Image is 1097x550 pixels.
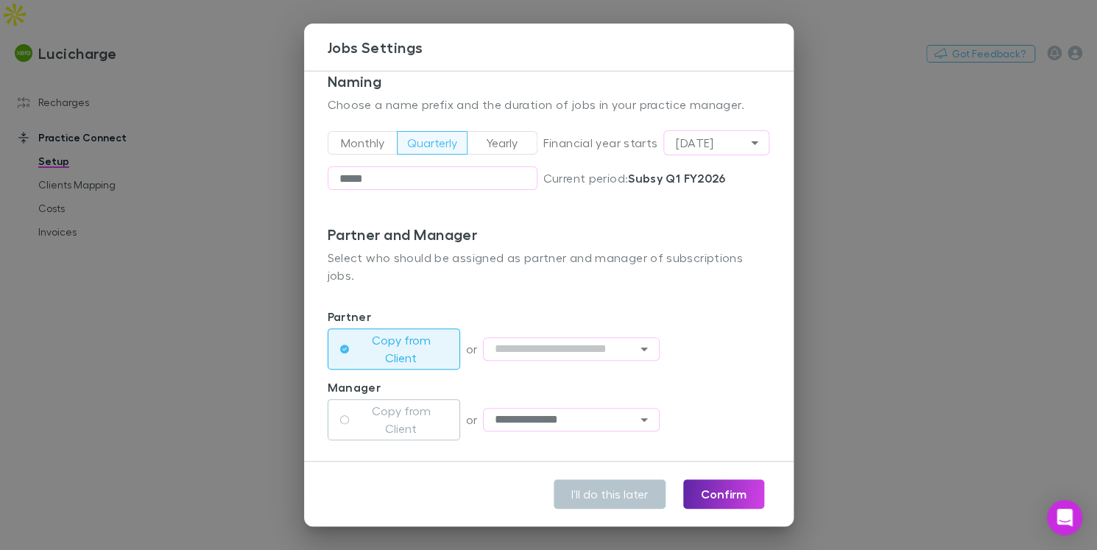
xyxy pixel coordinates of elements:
p: Current period: [543,169,726,187]
div: Open Intercom Messenger [1047,500,1082,535]
label: Copy from Client [355,331,448,367]
button: Open [634,339,655,359]
button: Copy from Client [328,328,460,370]
h3: Naming [328,72,770,90]
h3: Jobs Settings [328,38,794,56]
button: I'll do this later [554,479,666,509]
p: Partner [328,308,770,325]
h3: Partner and Manager [328,225,770,243]
button: Monthly [328,131,398,155]
button: Quarterly [397,131,468,155]
p: or [466,411,484,429]
p: Select who should be assigned as partner and manager of subscriptions jobs. [328,249,770,284]
span: Financial year starts [543,134,664,152]
p: or [466,340,484,358]
button: Open [634,409,655,430]
button: Yearly [467,131,537,155]
button: Copy from Client [328,399,460,440]
strong: Subsy Q1 FY2026 [628,171,726,186]
p: Choose a name prefix and the duration of jobs in your practice manager. [328,96,770,113]
label: Copy from Client [355,402,448,437]
div: [DATE] [664,131,768,155]
button: Confirm [683,479,764,509]
p: Manager [328,378,770,396]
